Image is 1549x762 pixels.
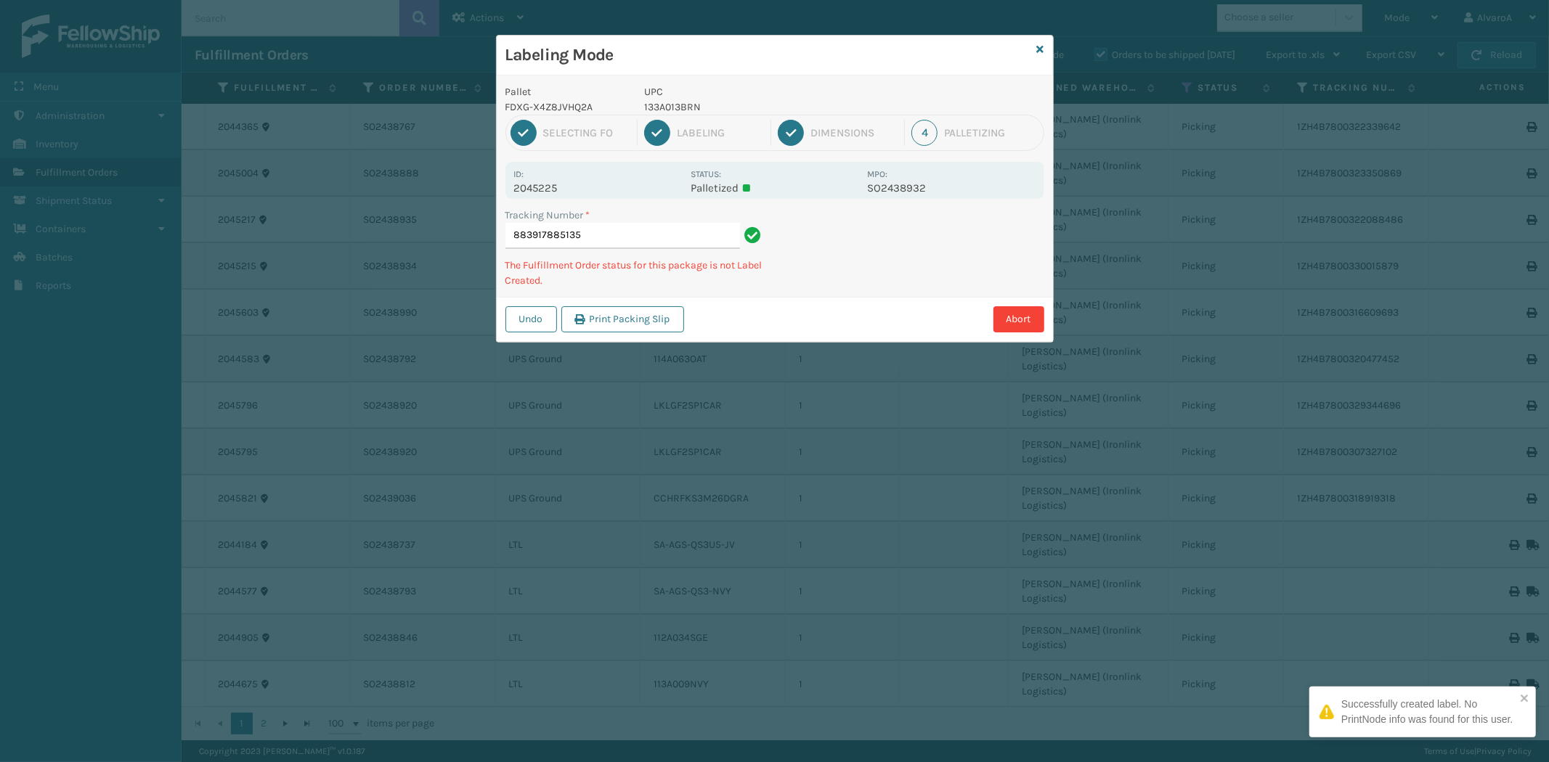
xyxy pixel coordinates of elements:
[644,99,858,115] p: 133A013BRN
[514,169,524,179] label: Id:
[505,208,590,223] label: Tracking Number
[514,181,682,194] p: 2045225
[677,126,764,139] div: Labeling
[691,169,721,179] label: Status:
[810,126,898,139] div: Dimensions
[778,120,804,146] div: 3
[543,126,630,139] div: Selecting FO
[911,120,938,146] div: 4
[867,181,1035,194] p: SO2438932
[944,126,1038,139] div: Palletizing
[561,306,684,332] button: Print Packing Slip
[644,120,670,146] div: 2
[505,99,627,115] p: FDXG-X4Z8JVHQ2A
[1341,697,1516,727] div: Successfully created label. No PrintNode info was found for this user.
[867,169,887,179] label: MPO:
[505,44,1031,66] h3: Labeling Mode
[505,306,557,332] button: Undo
[505,258,766,288] p: The Fulfillment Order status for this package is not Label Created.
[511,120,537,146] div: 1
[505,84,627,99] p: Pallet
[993,306,1044,332] button: Abort
[1520,692,1530,706] button: close
[644,84,858,99] p: UPC
[691,181,858,194] p: Palletized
